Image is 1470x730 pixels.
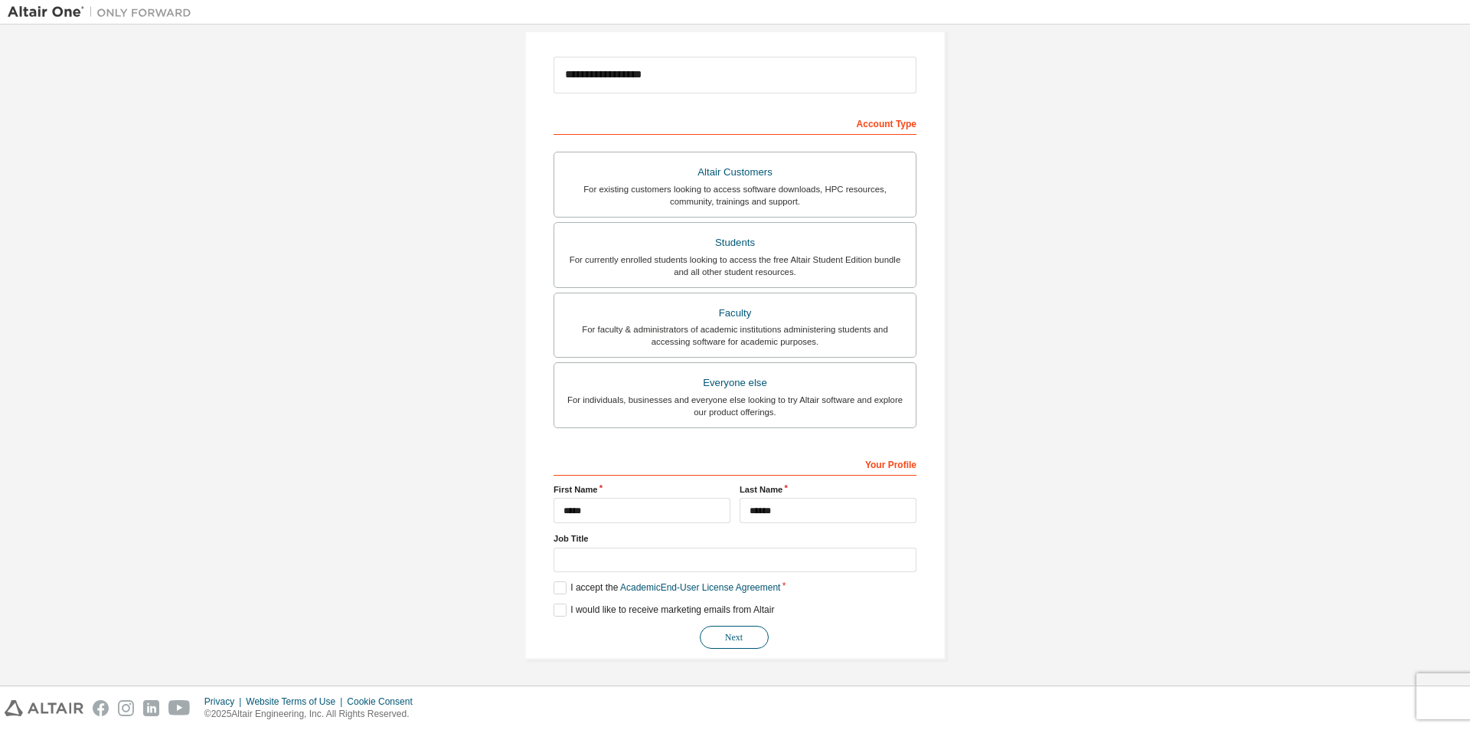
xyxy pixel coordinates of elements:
div: Faculty [563,303,906,324]
div: Privacy [204,696,246,708]
div: For individuals, businesses and everyone else looking to try Altair software and explore our prod... [563,394,906,418]
div: For currently enrolled students looking to access the free Altair Student Edition bundle and all ... [563,254,906,278]
div: Account Type [554,110,916,135]
img: facebook.svg [93,700,109,716]
div: For existing customers looking to access software downloads, HPC resources, community, trainings ... [563,183,906,208]
label: Job Title [554,532,916,545]
label: I would like to receive marketing emails from Altair [554,604,774,617]
label: Last Name [740,483,916,496]
img: linkedin.svg [143,700,159,716]
div: Everyone else [563,372,906,394]
div: Your Profile [554,451,916,476]
label: I accept the [554,581,780,594]
img: youtube.svg [168,700,191,716]
img: altair_logo.svg [5,700,83,716]
div: Students [563,232,906,254]
div: Cookie Consent [347,696,421,708]
a: Academic End-User License Agreement [620,582,780,593]
div: Website Terms of Use [246,696,347,708]
img: instagram.svg [118,700,134,716]
div: For faculty & administrators of academic institutions administering students and accessing softwa... [563,323,906,348]
button: Next [700,626,769,649]
img: Altair One [8,5,199,20]
label: First Name [554,483,730,496]
p: © 2025 Altair Engineering, Inc. All Rights Reserved. [204,708,422,721]
div: Altair Customers [563,162,906,183]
